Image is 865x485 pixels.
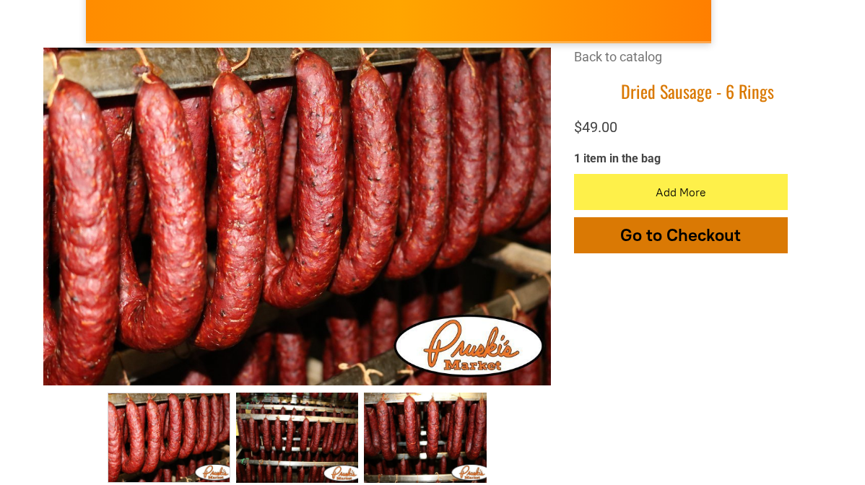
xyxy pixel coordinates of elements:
button: Add More [574,174,788,210]
a: Dried Sausage 003 2 [364,393,487,483]
a: Back to catalog [574,49,662,64]
button: Go to Checkout [574,217,788,253]
h1: Dried Sausage - 6 Rings [574,80,822,102]
img: Dried Sausage - 6 Rings [43,48,551,386]
a: Dried Sausage 002 1 [236,393,359,483]
div: Breadcrumbs [574,48,822,80]
span: Go to Checkout [620,224,741,245]
span: Add More [656,185,706,199]
span: $49.00 [574,118,617,136]
span: 1 item in the bag [574,152,661,165]
a: Dried Sausage - 6 Rings 0 [108,393,230,483]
